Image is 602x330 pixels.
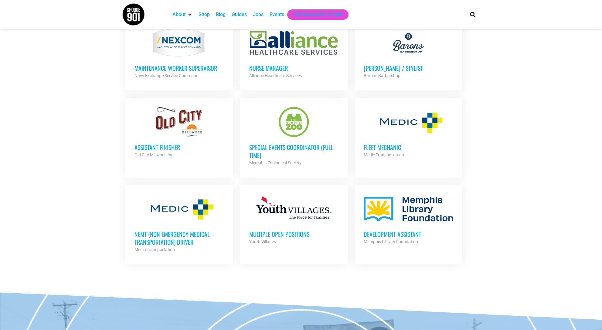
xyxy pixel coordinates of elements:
a: Multiple Open Positions Youth Villages [240,185,348,254]
strong: Youth Villages [249,239,276,244]
a: About [172,11,185,18]
a: Special Events Coordinator (Full Time) Memphis Zoological Society [240,98,348,175]
h3: Fleet Mechanic [364,143,453,151]
h3: Assistant Finisher [134,143,224,151]
a: Events [270,11,284,18]
strong: Memphis Zoological Society [249,160,301,165]
a: NEMT (Non Emergency Medical Transportation) Driver Medic Transportation [125,185,233,262]
a: Assistant Finisher Old City Millwork, Inc. [125,98,233,168]
a: Fleet Mechanic Medic Transportation [355,98,462,168]
a: Jobs [253,11,264,18]
h3: Nurse Manager [249,64,338,72]
strong: Barons Barbershop [364,73,400,78]
a: Nurse Manager Alliance Healthcare Services [240,19,348,88]
nav: Main nav [169,9,460,20]
strong: Medic Transportation [364,152,404,157]
a: Blog [216,11,226,18]
strong: Memphis Library Foundation [364,239,418,244]
strong: Medic Transportation [134,247,175,252]
h3: Development Assistant [364,230,453,238]
h3: Special Events Coordinator (Full Time) [249,143,338,159]
a: [PERSON_NAME] / Stylist Barons Barbershop [355,19,462,88]
h3: Multiple Open Positions [249,230,338,238]
h3: MAINTENANCE WORKER SUPERVISOR [134,64,224,72]
div: About [169,9,196,20]
a: MAINTENANCE WORKER SUPERVISOR Navy Exchange Service Command [125,19,233,88]
a: Guides [232,11,247,18]
a: Development Assistant Memphis Library Foundation [355,185,462,254]
div: Search [468,9,478,19]
strong: Old City Millwork, Inc. [134,152,175,157]
strong: Navy Exchange Service Command [134,73,199,78]
h3: [PERSON_NAME] / Stylist [364,64,453,72]
h3: NEMT (Non Emergency Medical Transportation) Driver [134,230,224,246]
strong: Alliance Healthcare Services [249,73,302,78]
a: Get Choose901 Emails [293,11,342,18]
a: Shop [199,11,210,18]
